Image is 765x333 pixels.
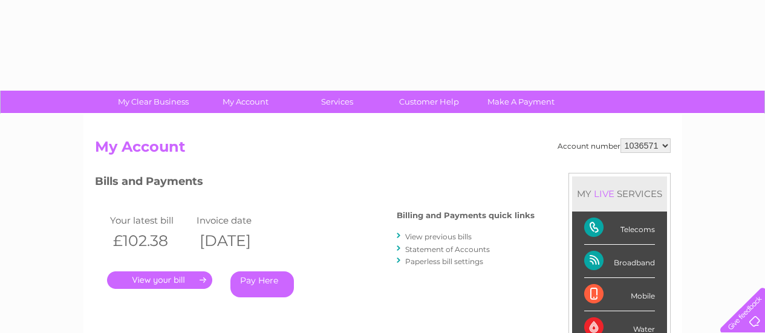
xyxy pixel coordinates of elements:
td: Invoice date [194,212,281,228]
a: View previous bills [405,232,472,241]
a: Customer Help [379,91,479,113]
div: LIVE [591,188,617,199]
div: Mobile [584,278,655,311]
h4: Billing and Payments quick links [397,211,535,220]
a: Services [287,91,387,113]
h3: Bills and Payments [95,173,535,194]
h2: My Account [95,138,671,161]
div: Telecoms [584,212,655,245]
a: Make A Payment [471,91,571,113]
a: Statement of Accounts [405,245,490,254]
th: [DATE] [194,228,281,253]
div: Broadband [584,245,655,278]
a: Pay Here [230,271,294,297]
a: . [107,271,212,289]
div: MY SERVICES [572,176,667,211]
a: My Clear Business [103,91,203,113]
div: Account number [558,138,671,153]
td: Your latest bill [107,212,194,228]
a: My Account [195,91,295,113]
a: Paperless bill settings [405,257,483,266]
th: £102.38 [107,228,194,253]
